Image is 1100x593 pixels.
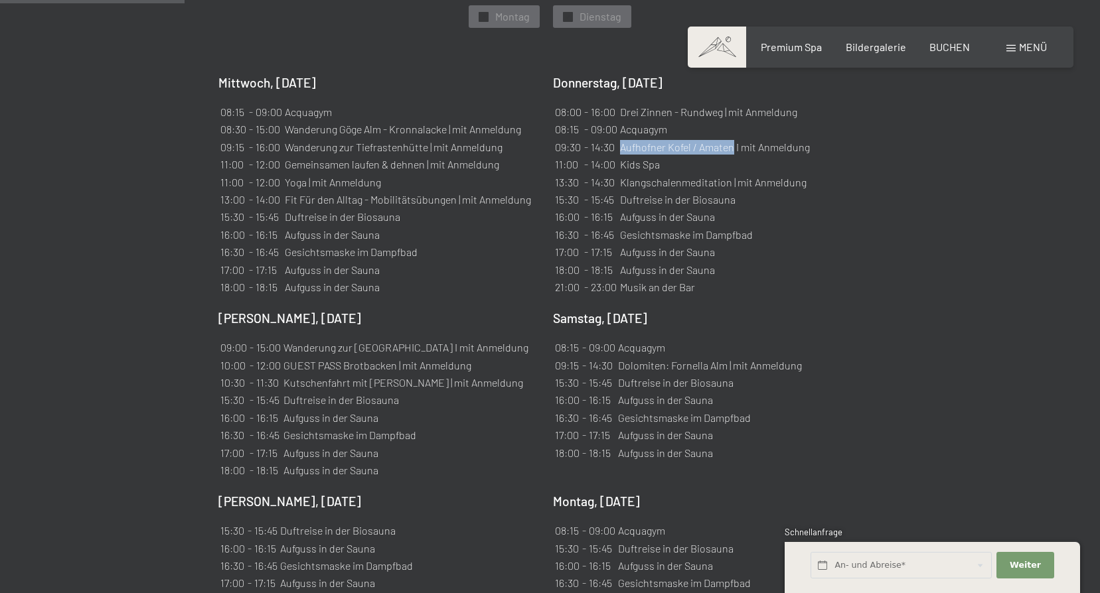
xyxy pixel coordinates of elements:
td: - [249,462,254,478]
td: - [247,558,252,574]
td: Aufguss in der Sauna [279,541,414,557]
td: Wanderung zur [GEOGRAPHIC_DATA] I mit Anmeldung [283,340,529,356]
td: - [584,279,589,295]
span: ✓ [481,12,487,21]
td: Duftreise in der Biosauna [617,375,803,391]
td: 14:00 [590,157,618,172]
b: Montag, [DATE] [553,494,640,509]
td: 09:00 [588,340,616,356]
button: Weiter [996,552,1054,579]
td: Gemeinsamen laufen & dehnen | mit Anmeldung [284,157,532,172]
td: 16:15 [588,558,616,574]
td: 15:30 [554,541,580,557]
td: Gesichtsmaske im Dampfbad [617,575,839,591]
td: 08:30 [220,121,247,137]
td: 09:30 [554,139,582,155]
td: 10:30 [220,375,248,391]
td: 17:15 [255,262,283,278]
span: Menü [1019,40,1047,53]
td: 16:15 [588,392,616,408]
td: 16:00 [554,392,580,408]
td: - [248,262,254,278]
td: 16:30 [554,227,582,243]
td: - [584,157,589,172]
td: GUEST PASS Brotbacken | mit Anmeldung [283,358,529,373]
td: 15:45 [590,192,618,208]
td: 17:00 [554,244,582,260]
td: - [584,174,589,190]
a: BUCHEN [929,40,970,53]
td: 16:00 [220,410,248,426]
td: 16:30 [220,244,247,260]
td: 18:00 [220,462,248,478]
td: 15:45 [588,375,616,391]
td: - [248,121,254,137]
td: 13:00 [220,192,247,208]
td: 16:00 [554,209,582,225]
td: - [249,410,254,426]
td: 17:00 [554,427,580,443]
td: Aufhofner Kofel / Amaten I mit Anmeldung [619,139,811,155]
td: 11:00 [220,174,247,190]
td: 18:00 [554,445,580,461]
td: 09:15 [220,139,247,155]
span: Bildergalerie [846,40,906,53]
td: 18:15 [590,262,618,278]
td: 17:15 [254,575,278,591]
td: 09:00 [590,121,618,137]
td: 16:30 [220,558,246,574]
td: Aufguss in der Sauna [617,427,803,443]
td: 14:30 [588,358,616,373]
td: Aufguss in der Sauna [617,445,803,461]
td: 14:00 [255,192,283,208]
td: - [248,174,254,190]
td: 09:00 [255,104,283,120]
td: Duftreise in der Biosauna [283,392,529,408]
td: - [248,139,254,155]
td: 15:00 [256,340,281,356]
td: Acquagym [619,121,811,137]
td: - [582,358,587,373]
td: 12:00 [255,174,283,190]
td: - [248,279,254,295]
td: 08:15 [554,523,580,539]
td: - [584,227,589,243]
td: 16:45 [255,244,283,260]
td: Musik an der Bar [619,279,811,295]
td: 16:15 [256,410,281,426]
td: 18:00 [554,262,582,278]
td: 16:15 [590,209,618,225]
td: Aufguss in der Sauna [284,227,532,243]
td: 14:30 [590,139,618,155]
td: - [248,227,254,243]
td: Gesichtsmaske im Dampfbad [279,558,414,574]
td: - [248,192,254,208]
td: - [248,157,254,172]
td: 16:15 [254,541,278,557]
td: 17:15 [588,427,616,443]
td: - [247,575,252,591]
span: Montag [495,9,530,24]
td: - [249,358,254,373]
td: - [582,445,587,461]
td: 16:30 [554,575,580,591]
td: Aufguss in der Sauna [283,445,529,461]
a: Premium Spa [761,40,822,53]
td: Wanderung zur Tiefrastenhütte | mit Anmeldung [284,139,532,155]
td: Kutschenfahrt mit [PERSON_NAME] | mit Anmeldung [283,375,529,391]
span: ✓ [566,12,571,21]
td: - [249,445,254,461]
td: 15:00 [255,121,283,137]
td: Aufguss in der Sauna [619,262,811,278]
td: 17:15 [256,445,281,461]
td: 17:00 [220,445,248,461]
td: Duftreise in der Biosauna [284,209,532,225]
td: - [249,375,254,391]
td: 17:15 [590,244,618,260]
b: Mittwoch, [DATE] [218,75,316,90]
td: 16:00 [220,541,246,557]
td: 16:45 [590,227,618,243]
td: Wanderung Göge Alm - Kronnalacke | mit Anmeldung [284,121,532,137]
